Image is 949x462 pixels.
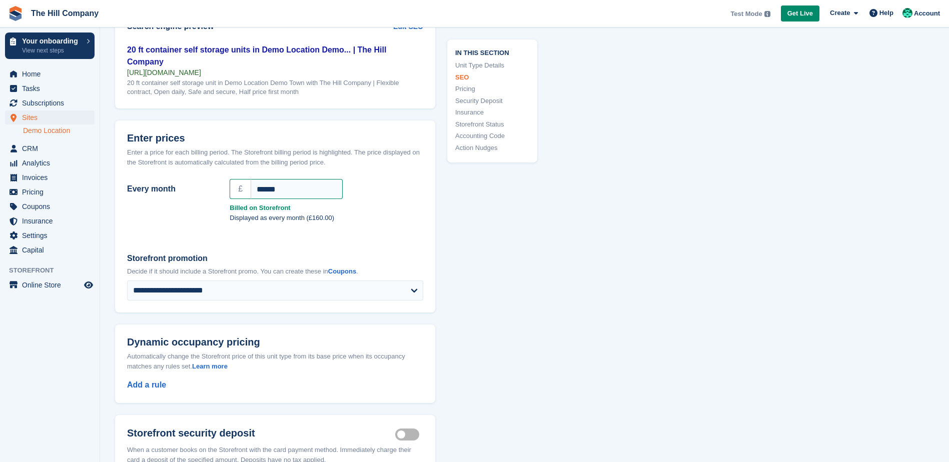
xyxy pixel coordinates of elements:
[127,132,185,144] span: Enter prices
[22,67,82,81] span: Home
[5,96,95,110] a: menu
[192,362,228,370] a: Learn more
[455,142,529,152] a: Action Nudges
[455,107,529,117] a: Insurance
[328,267,356,275] a: Coupons
[5,81,95,95] a: menu
[787,8,813,18] span: Get Live
[127,427,395,439] h2: Storefront security deposit
[914,8,940,18] span: Account
[27,5,103,21] a: The Hill Company
[5,199,95,213] a: menu
[455,119,529,129] a: Storefront Status
[83,279,95,291] a: Preview store
[730,9,762,19] span: Test Mode
[455,131,529,141] a: Accounting Code
[22,81,82,95] span: Tasks
[5,32,95,59] a: Your onboarding View next steps
[455,60,529,70] a: Unit Type Details
[5,170,95,184] a: menu
[879,8,893,18] span: Help
[5,156,95,170] a: menu
[127,380,166,389] a: Add a rule
[22,228,82,242] span: Settings
[5,243,95,257] a: menu
[5,67,95,81] a: menu
[127,68,423,77] div: [URL][DOMAIN_NAME]
[764,11,770,17] img: icon-info-grey-7440780725fd019a000dd9b08b2336e03edf1995a4989e88bcd33f0948082b44.svg
[127,351,423,371] div: Automatically change the Storefront price of this unit type from its base price when its occupanc...
[455,72,529,82] a: SEO
[455,47,529,56] span: In this section
[22,110,82,124] span: Sites
[23,126,95,135] a: Demo Location
[22,199,82,213] span: Coupons
[5,214,95,228] a: menu
[127,336,260,348] span: Dynamic occupancy pricing
[127,183,218,195] label: Every month
[455,84,529,94] a: Pricing
[9,265,100,275] span: Storefront
[5,228,95,242] a: menu
[127,147,423,167] div: Enter a price for each billing period. The Storefront billing period is highlighted. The price di...
[455,95,529,105] a: Security Deposit
[781,5,819,22] a: Get Live
[8,6,23,21] img: stora-icon-8386f47178a22dfd0bd8f6a31ec36ba5ce8667c1dd55bd0f319d3a0aa187defe.svg
[22,37,82,44] p: Your onboarding
[230,203,423,213] strong: Billed on Storefront
[22,185,82,199] span: Pricing
[830,8,850,18] span: Create
[22,278,82,292] span: Online Store
[395,434,423,435] label: Security deposit on
[230,213,423,223] p: Displayed as every month (£160.00)
[22,46,82,55] p: View next steps
[127,78,423,96] div: 20 ft container self storage unit in Demo Location Demo Town with The Hill Company | Flexible con...
[22,243,82,257] span: Capital
[5,110,95,124] a: menu
[5,185,95,199] a: menu
[22,141,82,155] span: CRM
[127,252,423,264] label: Storefront promotion
[22,156,82,170] span: Analytics
[5,141,95,155] a: menu
[127,44,423,68] div: 20 ft container self storage units in Demo Location Demo... | The Hill Company
[22,96,82,110] span: Subscriptions
[902,8,912,18] img: Bradley Hill
[127,266,423,276] p: Decide if it should include a Storefront promo. You can create these in .
[5,278,95,292] a: menu
[22,170,82,184] span: Invoices
[22,214,82,228] span: Insurance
